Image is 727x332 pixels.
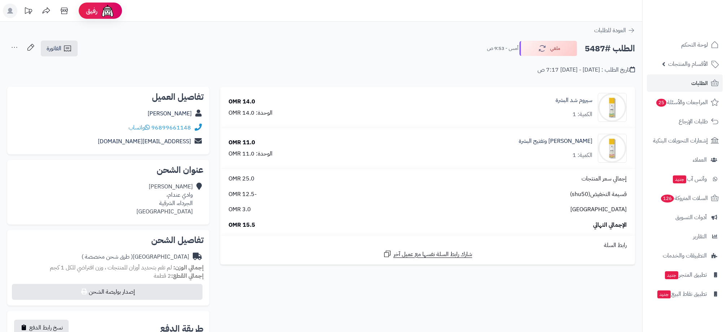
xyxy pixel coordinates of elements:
span: أدوات التسويق [675,212,707,222]
a: الطلبات [647,75,723,92]
div: 14.0 OMR [228,98,255,106]
span: السلات المتروكة [660,193,708,203]
a: [PERSON_NAME] [148,109,192,118]
span: التقارير [693,231,707,242]
a: إشعارات التحويلات البنكية [647,132,723,149]
a: الفاتورة [41,41,78,56]
a: سيروم شد البشرة [556,96,592,105]
span: الإجمالي النهائي [593,221,627,229]
span: وآتس آب [672,174,707,184]
div: الكمية: 1 [573,110,592,119]
span: المراجعات والأسئلة [656,97,708,107]
span: لوحة التحكم [681,40,708,50]
div: الوحدة: 14.0 OMR [228,109,273,117]
span: الطلبات [691,78,708,88]
h2: الطلب #5487 [585,41,635,56]
span: 15.5 OMR [228,221,255,229]
span: 126 [661,195,674,203]
span: العملاء [693,155,707,165]
span: رفيق [86,7,97,15]
a: واتساب [129,123,150,132]
a: تطبيق نقاط البيعجديد [647,285,723,303]
button: إصدار بوليصة الشحن [12,284,203,300]
span: طلبات الإرجاع [679,116,708,127]
span: تطبيق المتجر [664,270,707,280]
span: قسيمة التخفيض(shu50) [570,190,627,199]
a: السلات المتروكة126 [647,190,723,207]
span: لم تقم بتحديد أوزان للمنتجات ، وزن افتراضي للكل 1 كجم [50,263,172,272]
div: [PERSON_NAME] وادي عندام، الجرداء، الشرقية [GEOGRAPHIC_DATA] [136,183,193,216]
a: [EMAIL_ADDRESS][DOMAIN_NAME] [98,137,191,146]
img: 1739578197-cm52dour10ngp01kla76j4svp_WHITENING_HYDRATE-01-90x90.jpg [598,134,626,163]
span: جديد [665,271,678,279]
span: -12.5 OMR [228,190,257,199]
a: تحديثات المنصة [19,4,37,20]
button: ملغي [519,41,577,56]
a: [PERSON_NAME] وتفتيح البشرة [519,137,592,145]
span: شارك رابط السلة نفسها مع عميل آخر [393,250,472,259]
span: جديد [673,175,686,183]
span: 25.0 OMR [228,175,254,183]
span: 3.0 OMR [228,205,251,214]
span: العودة للطلبات [594,26,626,35]
span: إجمالي سعر المنتجات [582,175,627,183]
span: التطبيقات والخدمات [663,251,707,261]
a: لوحة التحكم [647,36,723,54]
span: نسخ رابط الدفع [29,323,63,332]
div: رابط السلة [223,241,632,250]
span: [GEOGRAPHIC_DATA] [570,205,627,214]
h2: عنوان الشحن [13,166,204,174]
img: 1739578038-cm52dyosz0nh401klcstfca1n_FRESHNESS-01-90x90.jpg [598,93,626,122]
div: تاريخ الطلب : [DATE] - [DATE] 7:17 ص [537,66,635,74]
strong: إجمالي القطع: [171,272,204,280]
h2: تفاصيل العميل [13,93,204,101]
div: [GEOGRAPHIC_DATA] [82,253,189,261]
a: تطبيق المتجرجديد [647,266,723,284]
div: الكمية: 1 [573,151,592,159]
span: ( طرق شحن مخصصة ) [82,252,133,261]
a: 96899661148 [151,123,191,132]
a: التقارير [647,228,723,245]
span: إشعارات التحويلات البنكية [653,136,708,146]
span: تطبيق نقاط البيع [657,289,707,299]
span: 25 [656,99,666,107]
a: شارك رابط السلة نفسها مع عميل آخر [383,250,472,259]
a: التطبيقات والخدمات [647,247,723,264]
a: المراجعات والأسئلة25 [647,94,723,111]
a: العملاء [647,151,723,169]
img: ai-face.png [100,4,115,18]
strong: إجمالي الوزن: [173,263,204,272]
span: الفاتورة [47,44,61,53]
div: 11.0 OMR [228,139,255,147]
a: أدوات التسويق [647,209,723,226]
h2: تفاصيل الشحن [13,236,204,244]
span: جديد [657,290,671,298]
div: الوحدة: 11.0 OMR [228,150,273,158]
small: أمس - 9:53 ص [487,45,518,52]
span: الأقسام والمنتجات [668,59,708,69]
a: العودة للطلبات [594,26,635,35]
a: طلبات الإرجاع [647,113,723,130]
a: وآتس آبجديد [647,170,723,188]
small: 2 قطعة [154,272,204,280]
